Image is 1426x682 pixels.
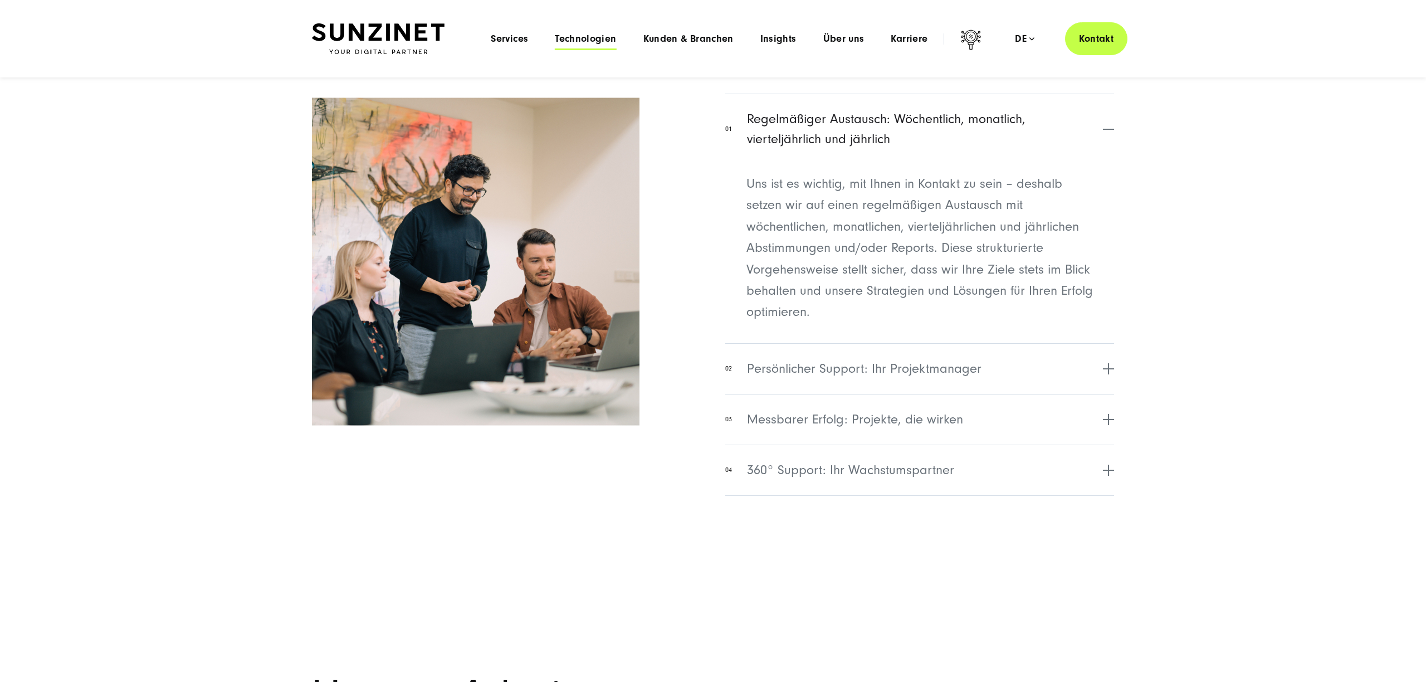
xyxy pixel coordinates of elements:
button: 02Persönlicher Support: Ihr Projektmanager [725,343,1114,394]
a: Kontakt [1065,22,1127,55]
a: Karriere [891,33,927,45]
a: Services [491,33,528,45]
div: de [1015,33,1034,45]
span: 360° Support: Ihr Wachstumspartner [747,460,954,480]
span: Persönlicher Support: Ihr Projektmanager [747,359,981,379]
button: 01Regelmäßiger Austausch: Wöchentlich, monatlich, vierteljährlich und jährlich [725,94,1114,164]
img: SUNZINET Full Service Digital Agentur [312,23,445,55]
span: Messbarer Erfolg: Projekte, die wirken [747,410,963,430]
span: 02 [725,364,732,374]
span: Regelmäßiger Austausch: Wöchentlich, monatlich, vierteljährlich und jährlich [747,109,1100,149]
span: 03 [725,415,732,425]
p: Uns ist es wichtig, mit Ihnen in Kontakt zu sein – deshalb setzen wir auf einen regelmäßigen Aust... [746,173,1093,323]
button: 04360° Support: Ihr Wachstumspartner [725,445,1114,495]
a: Technologien [555,33,616,45]
a: Über uns [823,33,865,45]
button: 03Messbarer Erfolg: Projekte, die wirken [725,394,1114,445]
a: Insights [760,33,797,45]
a: Kunden & Branchen [643,33,734,45]
span: 01 [725,124,732,134]
img: Drei Personen tauschen sich in Meeting aus [312,98,639,426]
span: 04 [725,465,732,475]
